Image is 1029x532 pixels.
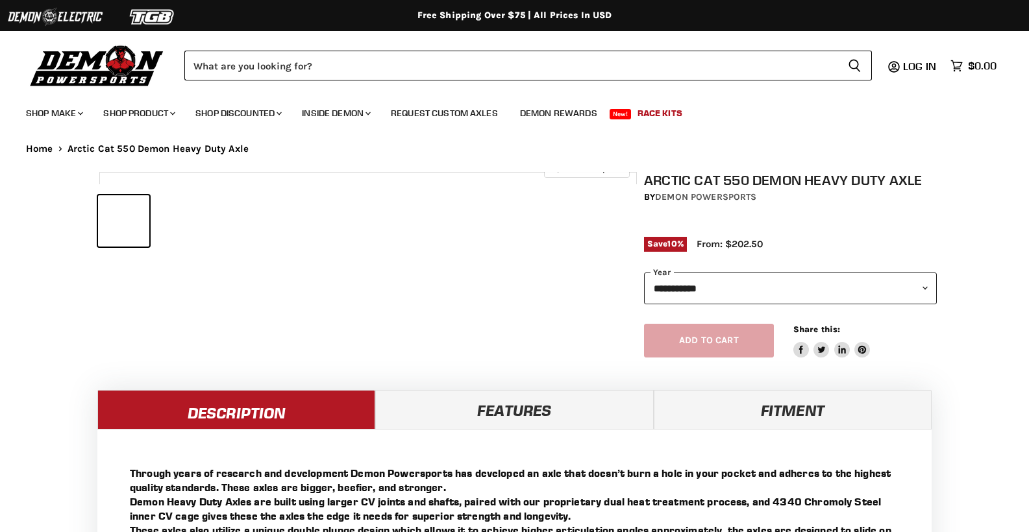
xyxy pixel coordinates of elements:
[968,60,997,72] span: $0.00
[186,100,290,127] a: Shop Discounted
[510,100,607,127] a: Demon Rewards
[551,163,623,173] span: Click to expand
[610,109,632,119] span: New!
[93,100,183,127] a: Shop Product
[897,60,944,72] a: Log in
[26,42,168,88] img: Demon Powersports
[6,5,104,29] img: Demon Electric Logo 2
[944,56,1003,75] a: $0.00
[654,390,932,429] a: Fitment
[381,100,508,127] a: Request Custom Axles
[903,60,936,73] span: Log in
[26,143,53,154] a: Home
[375,390,653,429] a: Features
[184,51,837,80] input: Search
[16,95,993,127] ul: Main menu
[16,100,91,127] a: Shop Make
[655,191,756,202] a: Demon Powersports
[104,5,201,29] img: TGB Logo 2
[97,390,375,429] a: Description
[793,324,871,358] aside: Share this:
[628,100,692,127] a: Race Kits
[667,239,676,248] span: 10
[68,143,249,154] span: Arctic Cat 550 Demon Heavy Duty Axle
[184,51,872,80] form: Product
[644,172,937,188] h1: Arctic Cat 550 Demon Heavy Duty Axle
[644,237,687,251] span: Save %
[793,324,840,334] span: Share this:
[837,51,872,80] button: Search
[208,195,260,247] button: IMAGE thumbnail
[292,100,378,127] a: Inside Demon
[98,195,149,247] button: IMAGE thumbnail
[644,272,937,304] select: year
[697,238,763,250] span: From: $202.50
[153,195,205,247] button: IMAGE thumbnail
[644,190,937,204] div: by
